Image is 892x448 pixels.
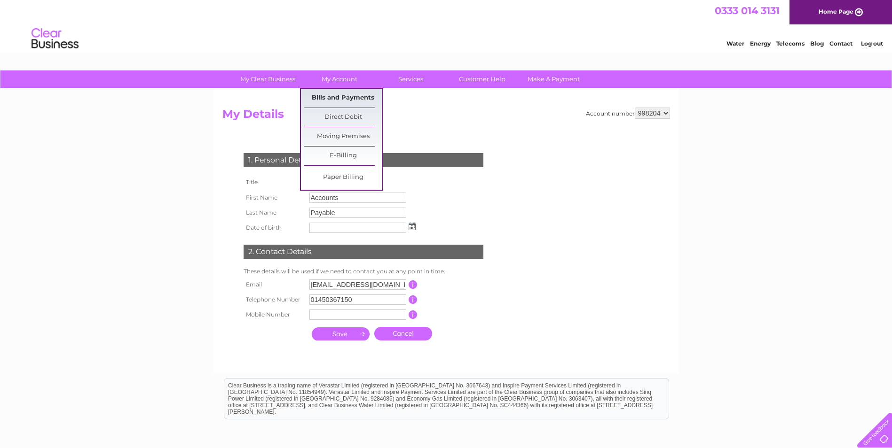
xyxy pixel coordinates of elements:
th: Email [241,277,307,292]
a: Moving Premises [304,127,382,146]
th: Title [241,174,307,190]
a: Customer Help [443,70,521,88]
input: Submit [312,327,370,340]
h2: My Details [222,108,670,125]
a: 0333 014 3131 [715,5,780,16]
a: Log out [861,40,883,47]
th: Telephone Number [241,292,307,307]
a: My Account [300,70,378,88]
a: Contact [829,40,853,47]
div: Account number [586,108,670,119]
th: Mobile Number [241,307,307,322]
input: Information [409,280,418,289]
a: Cancel [374,327,432,340]
img: ... [409,223,416,230]
img: logo.png [31,24,79,53]
th: First Name [241,190,307,205]
a: Paper Billing [304,168,382,187]
th: Last Name [241,205,307,220]
a: Services [372,70,450,88]
div: 1. Personal Details [244,153,483,167]
a: Direct Debit [304,108,382,127]
a: Energy [750,40,771,47]
div: 2. Contact Details [244,245,483,259]
td: These details will be used if we need to contact you at any point in time. [241,266,486,277]
a: E-Billing [304,147,382,165]
th: Date of birth [241,220,307,235]
a: Blog [810,40,824,47]
input: Information [409,295,418,304]
a: Make A Payment [515,70,592,88]
a: Bills and Payments [304,89,382,108]
div: Clear Business is a trading name of Verastar Limited (registered in [GEOGRAPHIC_DATA] No. 3667643... [224,5,669,46]
a: My Clear Business [229,70,307,88]
a: Water [726,40,744,47]
input: Information [409,310,418,319]
a: Telecoms [776,40,805,47]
